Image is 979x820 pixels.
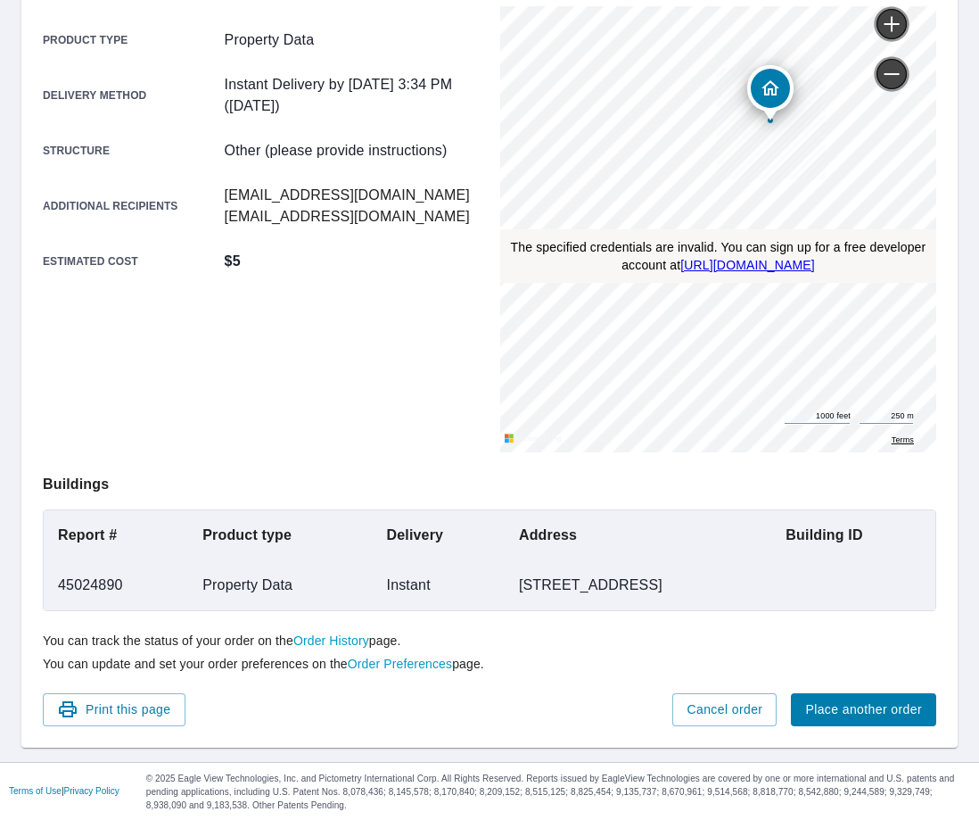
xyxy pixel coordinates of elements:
p: Other (please provide instructions) [225,140,448,162]
p: Additional recipients [43,185,218,228]
p: Structure [43,140,218,162]
p: $5 [225,251,241,272]
p: You can track the status of your order on the page. [43,633,936,649]
p: © 2025 Eagle View Technologies, Inc. and Pictometry International Corp. All Rights Reserved. Repo... [146,772,970,812]
th: Delivery [373,510,505,560]
p: Property Data [225,29,315,51]
p: | [9,786,119,797]
a: [URL][DOMAIN_NAME] [680,258,815,272]
th: Address [505,510,771,560]
p: Buildings [43,452,936,509]
button: Place another order [791,693,936,726]
a: Privacy Policy [64,786,119,796]
a: Order Preferences [348,657,452,671]
span: Place another order [805,699,922,721]
button: Print this page [43,693,185,726]
td: Instant [373,560,505,610]
td: Property Data [188,560,372,610]
p: [EMAIL_ADDRESS][DOMAIN_NAME] [225,206,470,228]
td: [STREET_ADDRESS] [505,560,771,610]
a: Order History [293,634,369,648]
button: Cancel order [672,693,777,726]
a: Terms of Use [9,786,62,796]
a: Current Level 15, Zoom In [874,6,909,42]
div: The specified credentials are invalid. You can sign up for a free developer account at [500,229,936,283]
span: Cancel order [687,699,762,721]
p: Delivery method [43,74,218,117]
th: Building ID [771,510,935,560]
div: The specified credentials are invalid. You can sign up for a free developer account at http://www... [500,229,936,283]
p: You can update and set your order preferences on the page. [43,656,936,672]
p: Instant Delivery by [DATE] 3:34 PM ([DATE]) [225,74,479,117]
a: Current Level 15, Zoom Out [874,56,909,92]
div: Dropped pin, building 1, Residential property, 163 Picadilly Dr Kyle, TX 78640 [747,65,794,120]
p: Product type [43,29,218,51]
th: Report # [44,510,188,560]
span: Print this page [57,699,171,721]
p: Estimated cost [43,251,218,272]
td: 45024890 [44,560,188,610]
th: Product type [188,510,372,560]
p: [EMAIL_ADDRESS][DOMAIN_NAME] [225,185,470,206]
a: Terms [892,435,914,446]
